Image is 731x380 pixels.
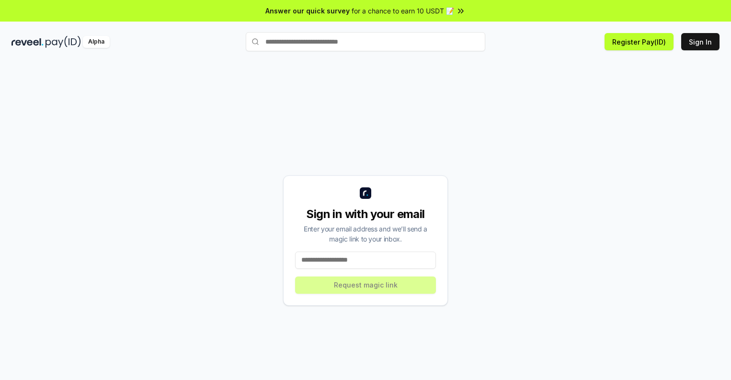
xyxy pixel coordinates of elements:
div: Enter your email address and we’ll send a magic link to your inbox. [295,224,436,244]
img: logo_small [360,187,371,199]
img: pay_id [46,36,81,48]
img: reveel_dark [11,36,44,48]
span: Answer our quick survey [265,6,350,16]
div: Sign in with your email [295,207,436,222]
button: Sign In [681,33,720,50]
span: for a chance to earn 10 USDT 📝 [352,6,454,16]
div: Alpha [83,36,110,48]
button: Register Pay(ID) [605,33,674,50]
